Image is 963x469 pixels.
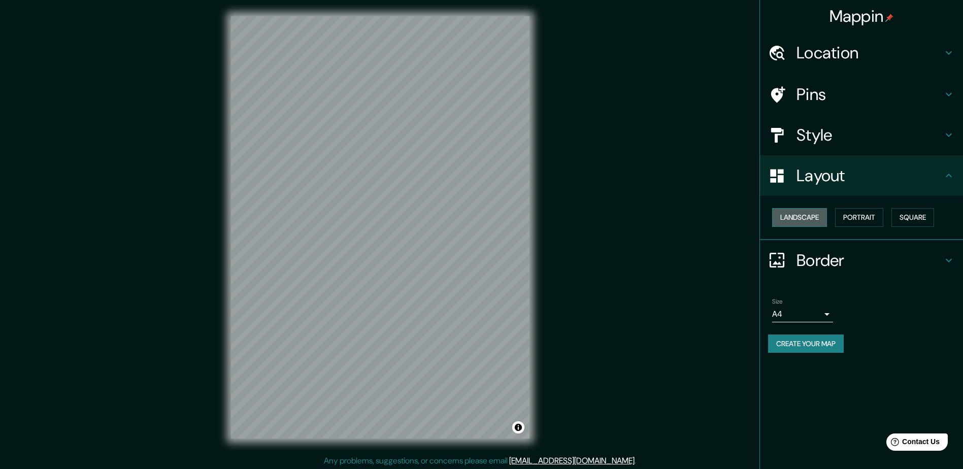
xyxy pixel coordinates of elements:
div: Border [760,240,963,281]
div: . [636,455,638,467]
div: Pins [760,74,963,115]
div: Style [760,115,963,155]
button: Toggle attribution [512,421,524,433]
p: Any problems, suggestions, or concerns please email . [324,455,636,467]
div: Layout [760,155,963,196]
canvas: Map [231,16,529,439]
h4: Location [796,43,943,63]
div: . [638,455,640,467]
h4: Style [796,125,943,145]
h4: Mappin [829,6,894,26]
div: Location [760,32,963,73]
h4: Layout [796,165,943,186]
h4: Pins [796,84,943,105]
button: Create your map [768,334,844,353]
a: [EMAIL_ADDRESS][DOMAIN_NAME] [509,455,635,466]
button: Portrait [835,208,883,227]
div: A4 [772,306,833,322]
h4: Border [796,250,943,271]
button: Square [891,208,934,227]
button: Landscape [772,208,827,227]
label: Size [772,297,783,306]
iframe: Help widget launcher [873,429,952,458]
img: pin-icon.png [885,14,893,22]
